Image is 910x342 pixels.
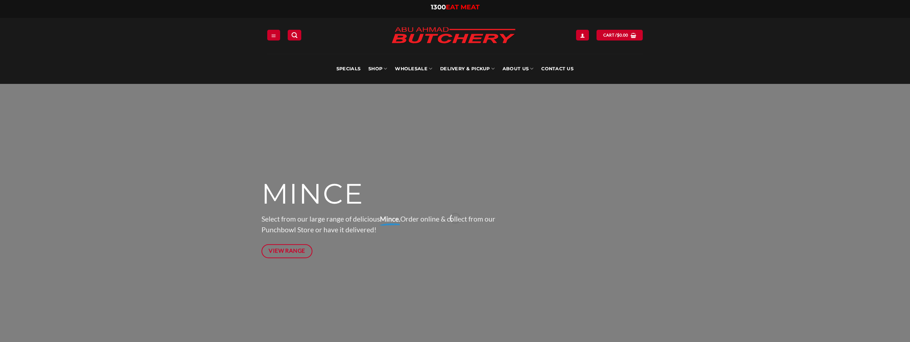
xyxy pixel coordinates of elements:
a: Menu [267,30,280,40]
a: Login [576,30,589,40]
span: 1300 [431,3,446,11]
a: SHOP [368,54,387,84]
span: Cart / [603,32,628,38]
span: $ [617,32,619,38]
span: MINCE [261,177,364,211]
span: EAT MEAT [446,3,480,11]
a: Delivery & Pickup [440,54,495,84]
span: Select from our large range of delicious Order online & collect from our Punchbowl Store or have ... [261,215,495,234]
bdi: 0.00 [617,33,628,37]
a: View Range [261,244,313,258]
a: About Us [503,54,533,84]
a: View cart [597,30,643,40]
img: Abu Ahmad Butchery [385,22,522,49]
a: Wholesale [395,54,432,84]
a: Search [288,30,301,40]
a: Specials [336,54,360,84]
strong: Mince. [380,215,400,223]
a: Contact Us [541,54,574,84]
a: 1300EAT MEAT [431,3,480,11]
span: View Range [269,246,305,255]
